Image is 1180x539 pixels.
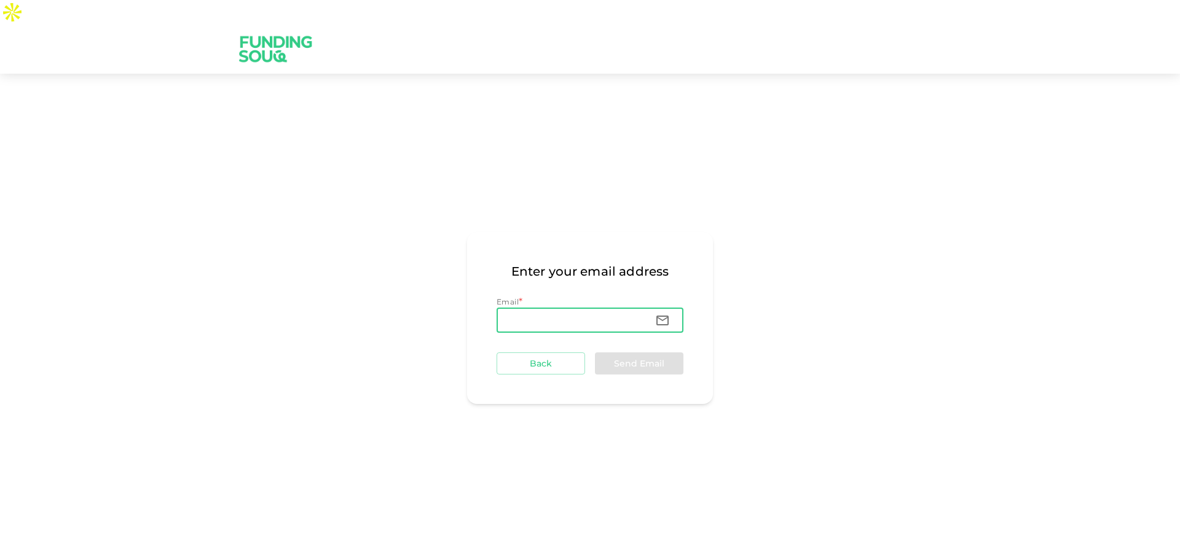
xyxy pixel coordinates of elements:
[497,308,645,333] input: email
[240,25,312,73] a: logo
[230,25,322,73] img: logo
[497,262,683,281] span: Enter your email address
[497,352,585,374] button: Back
[497,297,519,306] span: Email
